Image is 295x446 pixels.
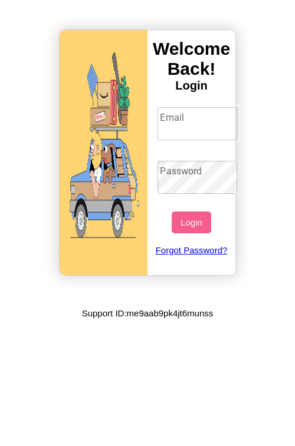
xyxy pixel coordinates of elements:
[82,305,214,321] p: Support ID: me9aab9pk4jt6munss
[60,30,147,275] img: gif
[152,233,231,267] a: Forgot Password?
[147,39,235,79] h3: Welcome Back!
[147,79,235,92] h4: Login
[172,212,211,233] button: Login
